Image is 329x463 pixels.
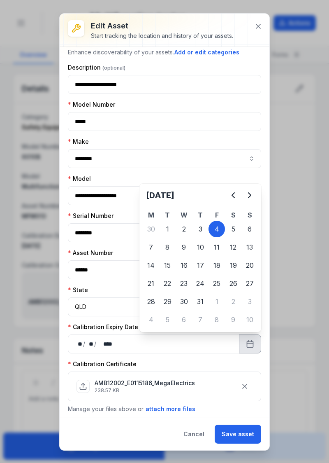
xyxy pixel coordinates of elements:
div: 2 [176,221,192,237]
div: Thursday 31 July 2025 [192,293,209,310]
div: 30 [143,221,159,237]
label: Model Number [68,101,115,109]
button: Cancel [176,425,211,444]
div: Sunday 20 July 2025 [241,257,258,274]
div: 4 [209,221,225,237]
div: 8 [209,311,225,328]
div: 4 [143,311,159,328]
div: Saturday 19 July 2025 [225,257,241,274]
div: 6 [241,221,258,237]
div: year, [97,340,113,348]
div: Thursday 17 July 2025 [192,257,209,274]
div: 25 [209,275,225,292]
div: July 2025 [143,187,258,329]
th: S [225,210,241,220]
p: Manage your files above or [68,405,261,414]
div: 16 [176,257,192,274]
h2: [DATE] [146,189,225,201]
div: Sunday 27 July 2025 [241,275,258,292]
label: Make [68,138,89,146]
div: 7 [192,311,209,328]
div: day, [75,340,83,348]
label: Calibration Expiry Date [68,323,138,331]
div: 24 [192,275,209,292]
div: Saturday 12 July 2025 [225,239,241,255]
div: 14 [143,257,159,274]
div: Wednesday 9 July 2025 [176,239,192,255]
div: Tuesday 22 July 2025 [159,275,176,292]
p: 238.57 KB [95,387,195,394]
div: 17 [192,257,209,274]
label: Asset Number [68,249,113,257]
div: Tuesday 15 July 2025 [159,257,176,274]
div: 29 [159,293,176,310]
div: 22 [159,275,176,292]
div: 10 [241,311,258,328]
label: State [68,286,88,294]
div: Friday 1 August 2025 [209,293,225,310]
div: 8 [159,239,176,255]
div: Wednesday 2 July 2025 [176,221,192,237]
div: 5 [159,311,176,328]
div: 3 [192,221,209,237]
th: S [241,210,258,220]
div: Wednesday 16 July 2025 [176,257,192,274]
div: Friday 11 July 2025 [209,239,225,255]
div: Thursday 3 July 2025 [192,221,209,237]
th: T [159,210,176,220]
th: T [192,210,209,220]
div: 9 [176,239,192,255]
div: Monday 28 July 2025 [143,293,159,310]
p: Enhance discoverability of your assets. [68,48,261,57]
div: 21 [143,275,159,292]
label: Description [68,63,125,72]
input: asset-edit:cf[0fc6bfac-2c02-4098-8726-32d8970f8369]-label [68,260,261,279]
div: 10 [192,239,209,255]
div: Sunday 6 July 2025 [241,221,258,237]
div: 2 [225,293,241,310]
button: Calendar [239,334,261,353]
div: 20 [241,257,258,274]
button: attach more files [145,405,196,414]
div: 23 [176,275,192,292]
div: Friday 18 July 2025 [209,257,225,274]
button: Add or edit categories [174,48,240,57]
table: July 2025 [143,210,258,329]
div: Thursday 10 July 2025 [192,239,209,255]
input: asset-edit:cf[f35bc7b8-2d86-488d-a84b-d540ca5a1ecb]-label [68,149,261,168]
div: Tuesday 5 August 2025 [159,311,176,328]
div: 7 [143,239,159,255]
div: Saturday 9 August 2025 [225,311,241,328]
div: Wednesday 30 July 2025 [176,293,192,310]
div: Sunday 3 August 2025 [241,293,258,310]
button: Previous [225,187,241,203]
div: Monday 4 August 2025 [143,311,159,328]
div: Friday 4 July 2025 selected [209,221,225,237]
h3: Edit asset [91,20,233,32]
div: 30 [176,293,192,310]
div: 31 [192,293,209,310]
div: Monday 14 July 2025 [143,257,159,274]
div: 11 [209,239,225,255]
div: Tuesday 1 July 2025 [159,221,176,237]
div: Friday 8 August 2025 [209,311,225,328]
div: Saturday 2 August 2025 [225,293,241,310]
div: 3 [241,293,258,310]
div: 26 [225,275,241,292]
div: 1 [159,221,176,237]
div: Tuesday 8 July 2025 [159,239,176,255]
div: Saturday 26 July 2025 [225,275,241,292]
div: Calendar [143,187,258,329]
div: Sunday 10 August 2025 [241,311,258,328]
th: W [176,210,192,220]
div: 12 [225,239,241,255]
button: Next [241,187,258,203]
div: Sunday 13 July 2025 [241,239,258,255]
button: Save asset [215,425,261,444]
label: Calibration Certificate [68,360,137,368]
div: Monday 30 June 2025 [143,221,159,237]
div: / [83,340,86,348]
div: Wednesday 23 July 2025 [176,275,192,292]
div: Thursday 7 August 2025 [192,311,209,328]
div: 15 [159,257,176,274]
